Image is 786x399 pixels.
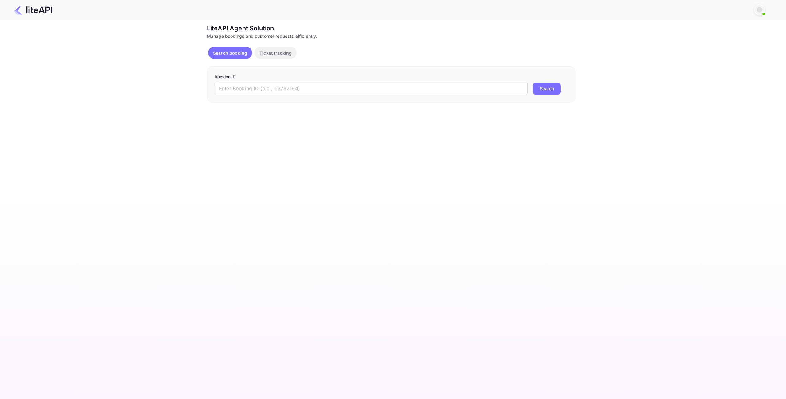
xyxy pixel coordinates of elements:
[213,50,247,56] p: Search booking
[14,5,52,15] img: LiteAPI Logo
[207,33,575,39] div: Manage bookings and customer requests efficiently.
[215,83,528,95] input: Enter Booking ID (e.g., 63782194)
[259,50,292,56] p: Ticket tracking
[533,83,561,95] button: Search
[215,74,568,80] p: Booking ID
[207,24,575,33] div: LiteAPI Agent Solution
